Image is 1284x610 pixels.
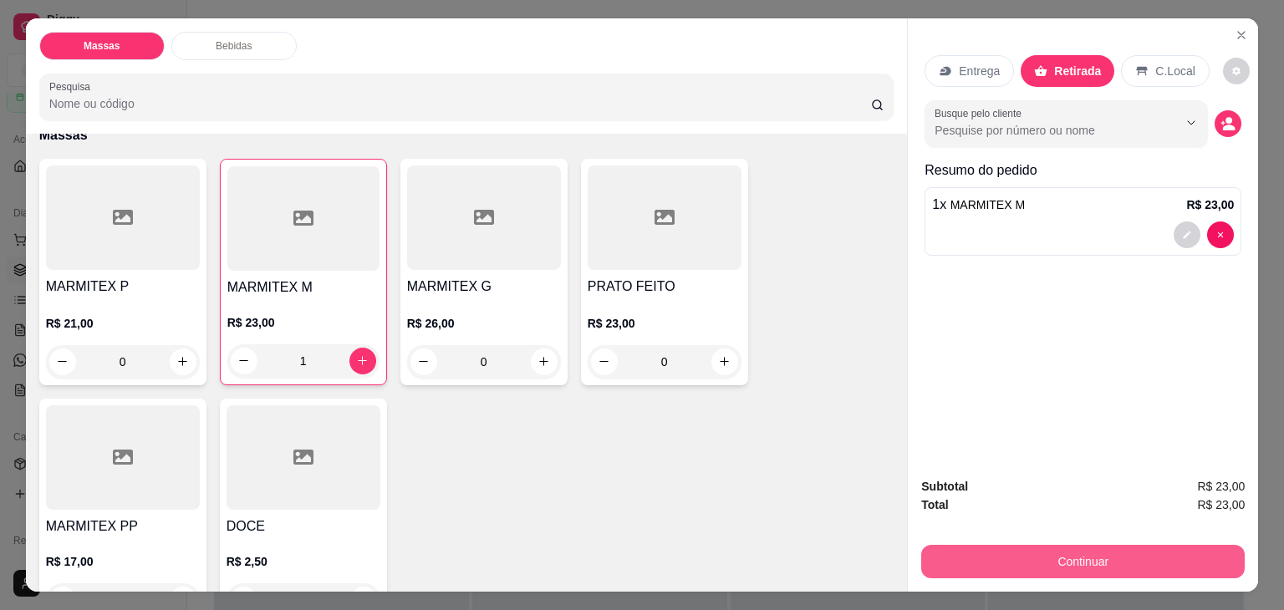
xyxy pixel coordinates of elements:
[46,516,200,536] h4: MARMITEX PP
[227,277,380,297] h4: MARMITEX M
[46,315,200,332] p: R$ 21,00
[925,160,1241,180] p: Resumo do pedido
[39,125,894,145] p: Massas
[1215,110,1241,137] button: decrease-product-quantity
[170,348,196,375] button: increase-product-quantity
[591,348,618,375] button: decrease-product-quantity
[1228,22,1255,48] button: Close
[49,348,76,375] button: decrease-product-quantity
[407,277,561,297] h4: MARMITEX G
[49,79,96,94] label: Pesquisa
[1054,63,1101,79] p: Retirada
[1178,109,1205,136] button: Show suggestions
[1186,196,1234,213] p: R$ 23,00
[921,545,1245,578] button: Continuar
[227,553,380,570] p: R$ 2,50
[49,95,871,112] input: Pesquisa
[921,480,968,493] strong: Subtotal
[407,315,561,332] p: R$ 26,00
[959,63,1000,79] p: Entrega
[1155,63,1195,79] p: C.Local
[1174,221,1200,248] button: decrease-product-quantity
[349,348,376,374] button: increase-product-quantity
[711,348,738,375] button: increase-product-quantity
[1223,58,1250,84] button: decrease-product-quantity
[921,498,948,511] strong: Total
[46,277,200,297] h4: MARMITEX P
[84,39,120,53] p: Massas
[216,39,252,53] p: Bebidas
[227,314,380,331] p: R$ 23,00
[935,106,1027,120] label: Busque pelo cliente
[531,348,558,375] button: increase-product-quantity
[227,516,380,536] h4: DOCE
[46,553,200,570] p: R$ 17,00
[950,198,1025,211] span: MARMITEX M
[935,122,1151,139] input: Busque pelo cliente
[1197,496,1245,514] span: R$ 23,00
[588,277,741,297] h4: PRATO FEITO
[932,195,1025,215] p: 1 x
[1207,221,1234,248] button: decrease-product-quantity
[1197,477,1245,496] span: R$ 23,00
[410,348,437,375] button: decrease-product-quantity
[231,348,257,374] button: decrease-product-quantity
[588,315,741,332] p: R$ 23,00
